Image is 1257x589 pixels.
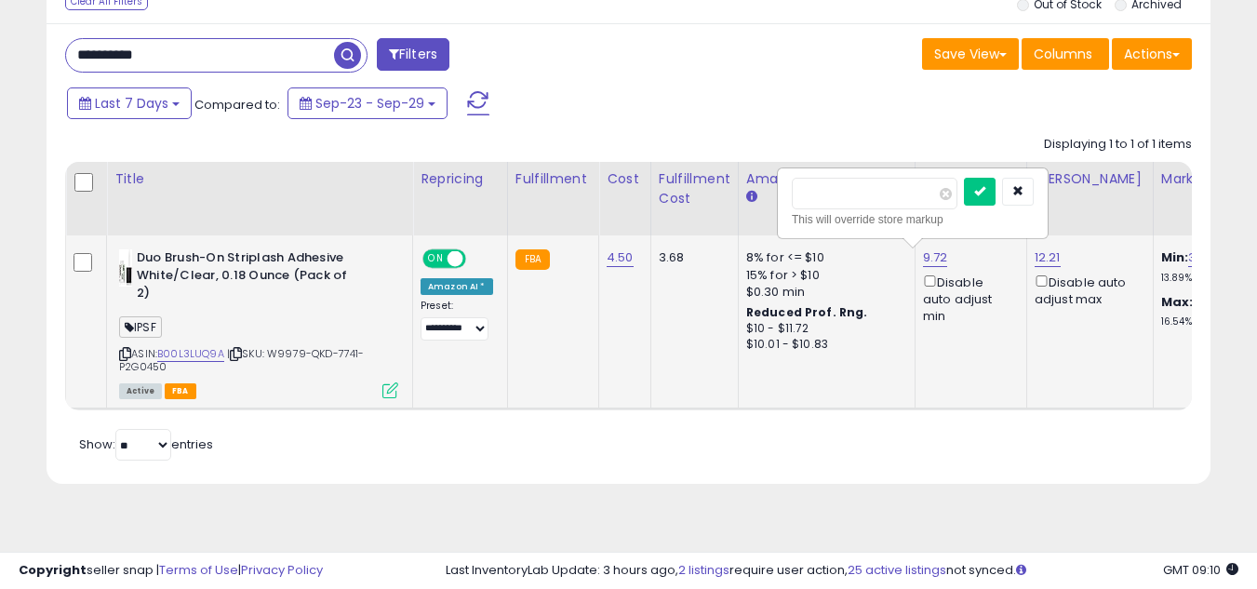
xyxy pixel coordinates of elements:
a: 2 listings [678,561,729,579]
div: Disable auto adjust max [1035,272,1139,308]
button: Filters [377,38,449,71]
button: Last 7 Days [67,87,192,119]
div: Amazon AI * [421,278,493,295]
div: Title [114,169,405,189]
span: Columns [1034,45,1092,63]
div: Disable auto adjust min [923,272,1012,326]
span: Show: entries [79,435,213,453]
button: Actions [1112,38,1192,70]
a: Privacy Policy [241,561,323,579]
a: 25 active listings [848,561,946,579]
div: Fulfillment Cost [659,169,730,208]
div: $10.01 - $10.83 [746,337,901,353]
span: Sep-23 - Sep-29 [315,94,424,113]
a: 12.21 [1035,248,1061,267]
div: Cost [607,169,643,189]
button: Save View [922,38,1019,70]
b: Reduced Prof. Rng. [746,304,868,320]
span: All listings currently available for purchase on Amazon [119,383,162,399]
div: ASIN: [119,249,398,396]
small: FBA [515,249,550,270]
span: OFF [463,251,493,267]
div: 3.68 [659,249,724,266]
a: 9.72 [923,248,948,267]
div: Displaying 1 to 1 of 1 items [1044,136,1192,154]
button: Columns [1022,38,1109,70]
div: 15% for > $10 [746,267,901,284]
div: Amazon Fees [746,169,907,189]
span: | SKU: W9979-QKD-7741-P2G0450 [119,346,365,374]
b: Duo Brush-On Striplash Adhesive White/Clear, 0.18 Ounce (Pack of 2) [137,249,363,306]
div: Fulfillment [515,169,591,189]
div: seller snap | | [19,562,323,580]
div: This will override store markup [792,210,1034,229]
span: ON [424,251,448,267]
strong: Copyright [19,561,87,579]
a: B00L3LUQ9A [157,346,224,362]
img: 31H07DuTUkL._SL40_.jpg [119,249,132,287]
span: FBA [165,383,196,399]
div: Last InventoryLab Update: 3 hours ago, require user action, not synced. [446,562,1238,580]
b: Max: [1161,293,1194,311]
span: Last 7 Days [95,94,168,113]
div: Repricing [421,169,500,189]
span: Compared to: [194,96,280,114]
a: 4.50 [607,248,634,267]
small: Amazon Fees. [746,189,757,206]
div: 8% for <= $10 [746,249,901,266]
div: $0.30 min [746,284,901,301]
button: Sep-23 - Sep-29 [288,87,448,119]
div: [PERSON_NAME] [1035,169,1145,189]
a: Terms of Use [159,561,238,579]
b: Min: [1161,248,1189,266]
span: 2025-10-7 09:10 GMT [1163,561,1238,579]
a: 30.00 [1188,248,1222,267]
div: $10 - $11.72 [746,321,901,337]
span: IPSF [119,316,162,338]
div: Preset: [421,300,493,341]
